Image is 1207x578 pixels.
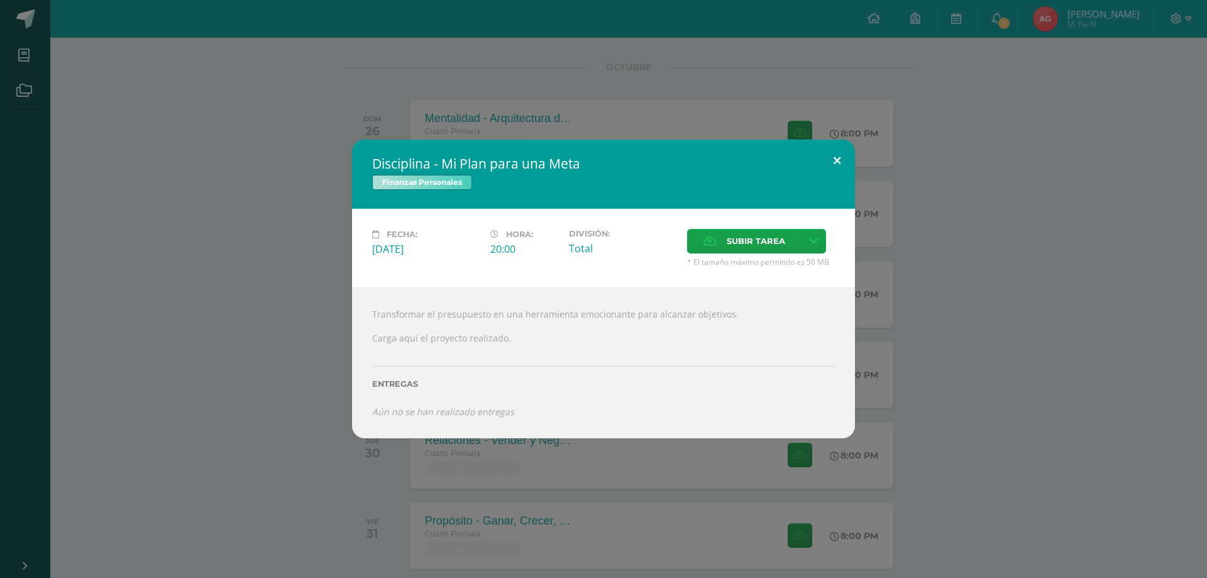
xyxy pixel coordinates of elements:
[569,229,677,238] label: División:
[819,140,855,182] button: Close (Esc)
[490,242,559,256] div: 20:00
[727,230,785,253] span: Subir tarea
[372,155,835,172] h2: Disciplina - Mi Plan para una Meta
[687,257,835,267] span: * El tamaño máximo permitido es 50 MB
[372,242,480,256] div: [DATE]
[372,175,472,190] span: Finanzas Personales
[569,242,677,255] div: Total
[387,230,417,239] span: Fecha:
[506,230,533,239] span: Hora:
[372,406,514,418] i: Aún no se han realizado entregas
[352,287,855,438] div: Transformar el presupuesto en una herramienta emocionante para alcanzar objetivos. Carga aquí el ...
[372,379,835,389] label: Entregas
